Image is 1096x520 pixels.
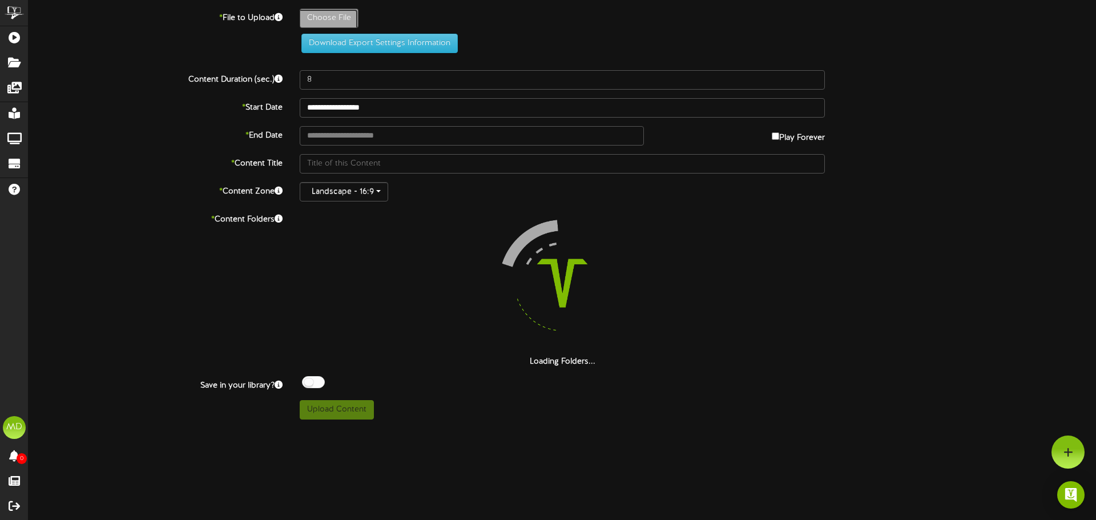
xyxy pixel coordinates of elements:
[20,210,291,225] label: Content Folders
[20,154,291,170] label: Content Title
[300,154,825,174] input: Title of this Content
[530,357,595,366] strong: Loading Folders...
[301,34,458,53] button: Download Export Settings Information
[1057,481,1085,509] div: Open Intercom Messenger
[17,453,27,464] span: 0
[300,400,374,420] button: Upload Content
[300,182,388,201] button: Landscape - 16:9
[772,126,825,144] label: Play Forever
[296,39,458,47] a: Download Export Settings Information
[20,376,291,392] label: Save in your library?
[20,9,291,24] label: File to Upload
[3,416,26,439] div: MD
[20,98,291,114] label: Start Date
[20,70,291,86] label: Content Duration (sec.)
[772,132,779,140] input: Play Forever
[20,126,291,142] label: End Date
[20,182,291,197] label: Content Zone
[489,210,635,356] img: loading-spinner-4.png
